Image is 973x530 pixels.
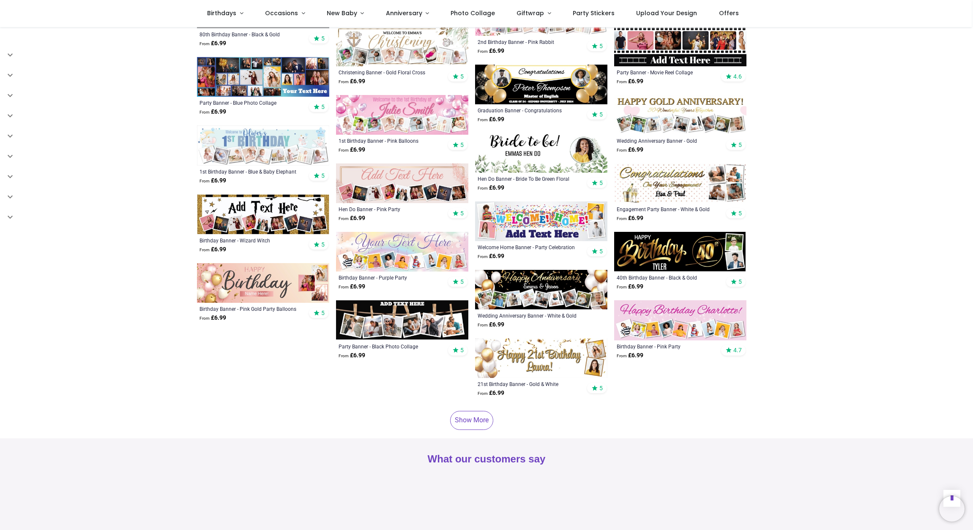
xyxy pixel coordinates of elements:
[200,316,210,321] span: From
[197,452,776,466] h2: What our customers say
[197,125,329,166] img: Personalised Happy 1st Birthday Banner - Blue & Baby Elephant - Custom Name & 9 Photo Upload
[339,146,365,154] strong: £ 6.99
[617,353,627,358] span: From
[207,9,236,17] span: Birthdays
[617,274,719,281] a: 40th Birthday Banner - Black & Gold
[200,305,301,312] a: Birthday Banner - Pink Gold Party Balloons
[478,38,579,45] a: 2nd Birthday Banner - Pink Rabbit
[599,384,603,392] span: 5
[339,353,349,358] span: From
[617,148,627,152] span: From
[478,381,579,387] div: 21st Birthday Banner - Gold & White Balloons
[614,27,746,66] img: Personalised Party Banner - Movie Reel Collage - 6 Photo Upload
[200,237,301,244] div: Birthday Banner - Wizard Witch
[733,346,742,354] span: 4.7
[321,241,325,248] span: 5
[617,77,643,86] strong: £ 6.99
[738,209,742,217] span: 5
[475,270,607,310] img: Personalised Wedding Anniversary Banner - White & Gold Balloons - 9 Photo Upload
[478,321,504,329] strong: £ 6.99
[478,244,579,250] div: Welcome Home Banner - Party Celebration
[738,278,742,285] span: 5
[573,9,615,17] span: Party Stickers
[617,146,643,154] strong: £ 6.99
[386,9,422,17] span: Anniversary
[617,283,643,291] strong: £ 6.99
[475,133,607,173] img: Personalised Hen Do Banner - Bride To Be Green Floral - Custom Name & 1 Photo Upload
[336,163,468,203] img: Hen Do Banner - Pink Party - Custom Text & 9 Photo Upload
[327,9,357,17] span: New Baby
[478,184,504,192] strong: £ 6.99
[451,9,495,17] span: Photo Collage
[460,209,464,217] span: 5
[617,69,719,76] a: Party Banner - Movie Reel Collage
[478,115,504,124] strong: £ 6.99
[200,99,301,106] div: Party Banner - Blue Photo Collage
[617,79,627,84] span: From
[599,42,603,50] span: 5
[339,285,349,289] span: From
[200,245,226,254] strong: £ 6.99
[339,206,440,212] div: Hen Do Banner - Pink Party
[614,163,746,203] img: Personalised Engagement Party Banner - White & Gold - 4 Photo Upload
[475,201,607,241] img: Personalised Welcome Home Banner - Party Celebration - Custom Name & 4 Photo Upload
[478,47,504,55] strong: £ 6.99
[336,300,468,340] img: Personalised Party Banner - Black Photo Collage - 6 Photo Upload
[617,137,719,144] div: Wedding Anniversary Banner - Gold
[336,27,468,66] img: Personalised Christening Banner - Gold Floral Cross - Custom Name & 9 Photo Upload
[339,283,365,291] strong: £ 6.99
[478,312,579,319] div: Wedding Anniversary Banner - White & Gold Balloons
[478,175,579,182] div: Hen Do Banner - Bride To Be Green Floral
[200,179,210,183] span: From
[617,214,643,223] strong: £ 6.99
[200,31,301,38] a: 80th Birthday Banner - Black & Gold
[478,107,579,114] a: Graduation Banner - Congratulations
[336,232,468,272] img: Personalised Happy Birthday Banner - Purple Party - 9 Photo Upload
[339,343,440,350] a: Party Banner - Black Photo Collage
[200,110,210,114] span: From
[478,391,488,396] span: From
[339,274,440,281] a: Birthday Banner - Purple Party
[614,95,746,135] img: Personalised Wedding Anniversary Banner - Gold - 9 Photo upload
[450,411,493,429] a: Show More
[339,69,440,76] a: Christening Banner - Gold Floral Cross
[460,346,464,354] span: 5
[200,168,301,175] a: 1st Birthday Banner - Blue & Baby Elephant
[197,194,329,234] img: Personalised Happy Birthday Banner - Wizard Witch - 9 Photo Upload
[738,141,742,149] span: 5
[460,73,464,80] span: 5
[197,57,329,97] img: Personalised Party Banner - Blue Photo Collage - 23 Photo upload
[321,103,325,111] span: 5
[339,79,349,84] span: From
[200,108,226,116] strong: £ 6.99
[617,343,719,350] a: Birthday Banner - Pink Party
[475,338,607,378] img: Personalised Happy 21st Birthday Banner - Gold & White Balloons - 2 Photo Upload
[478,254,488,259] span: From
[636,9,697,17] span: Upload Your Design
[719,9,739,17] span: Offers
[339,351,365,360] strong: £ 6.99
[200,247,210,252] span: From
[599,179,603,187] span: 5
[478,186,488,190] span: From
[321,309,325,317] span: 5
[321,172,325,179] span: 5
[339,214,365,223] strong: £ 6.99
[339,148,349,152] span: From
[200,39,226,48] strong: £ 6.99
[197,263,329,303] img: Personalised Happy Birthday Banner - Pink Gold Party Balloons - 3 Photo Upload & Custom Name
[617,216,627,221] span: From
[339,77,365,86] strong: £ 6.99
[617,206,719,212] a: Engagement Party Banner - White & Gold
[200,177,226,185] strong: £ 6.99
[265,9,298,17] span: Occasions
